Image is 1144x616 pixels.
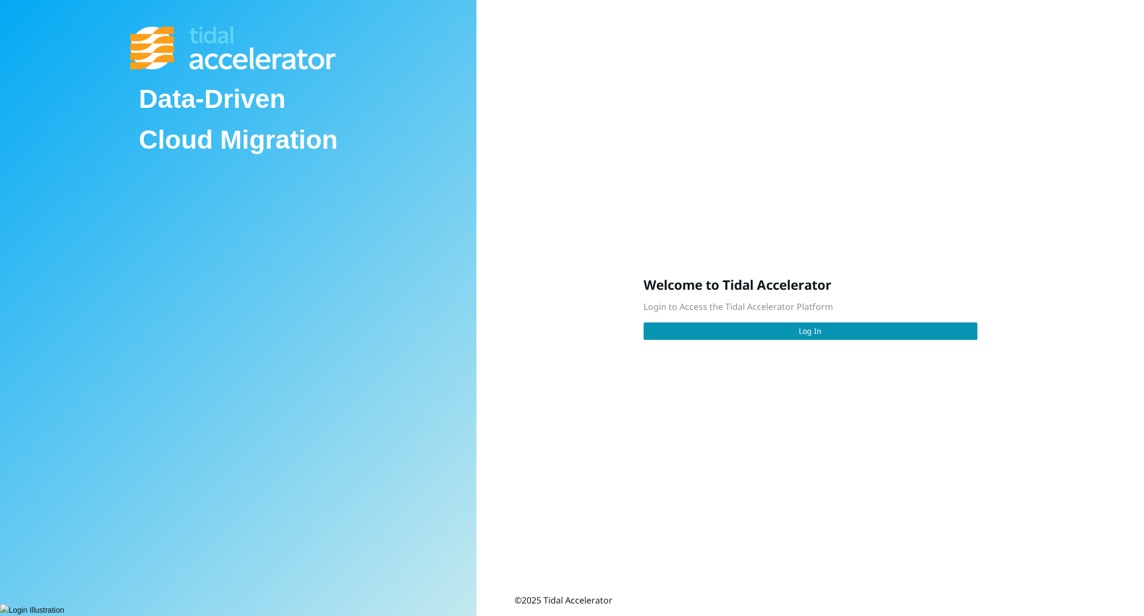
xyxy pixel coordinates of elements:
[130,70,346,169] div: Data-Driven Cloud Migration
[644,301,833,313] span: Login to Access the Tidal Accelerator Platform
[799,325,822,337] span: Log In
[644,322,977,340] button: Log In
[130,26,335,70] img: Tidal Accelerator Logo
[515,594,613,607] div: © 2025 Tidal Accelerator
[644,276,977,294] h3: Welcome to Tidal Accelerator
